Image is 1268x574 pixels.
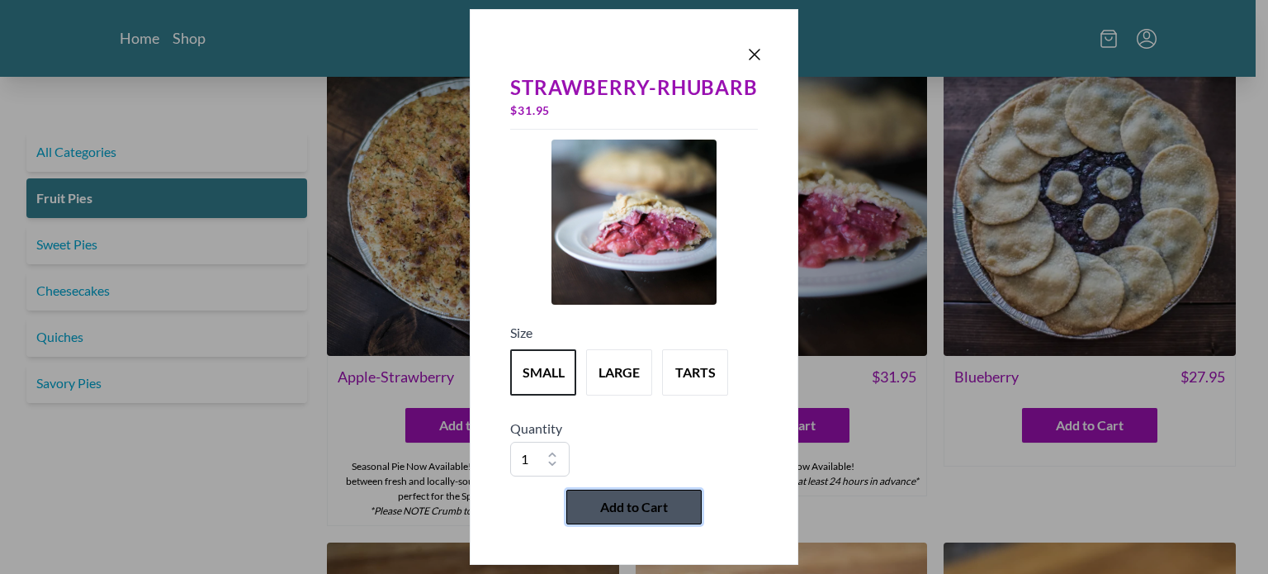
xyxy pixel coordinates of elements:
[586,349,652,396] button: Variant Swatch
[600,497,668,517] span: Add to Cart
[551,140,717,310] a: Product Image
[745,45,764,64] button: Close panel
[510,76,757,99] div: Strawberry-Rhubarb
[510,323,757,343] h5: Size
[510,419,757,439] h5: Quantity
[551,140,717,305] img: Product Image
[510,99,757,122] div: $ 31.95
[662,349,728,396] button: Variant Swatch
[510,349,576,396] button: Variant Swatch
[566,490,702,524] button: Add to Cart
